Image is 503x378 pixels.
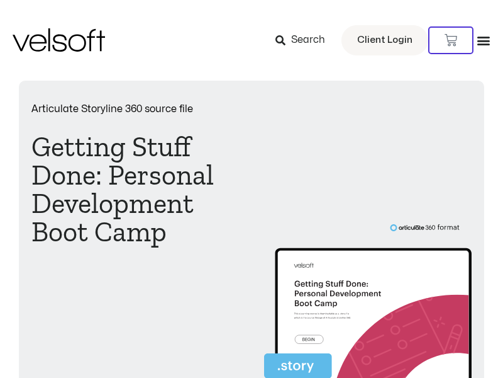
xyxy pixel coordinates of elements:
p: Articulate Storyline 360 source file [31,104,239,114]
div: Menu Toggle [477,33,490,47]
a: Search [275,30,334,51]
h1: Getting Stuff Done: Personal Development Boot Camp [31,133,239,246]
img: Velsoft Training Materials [13,28,105,52]
a: Client Login [341,25,428,55]
span: Search [291,32,325,49]
span: Client Login [357,32,412,49]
